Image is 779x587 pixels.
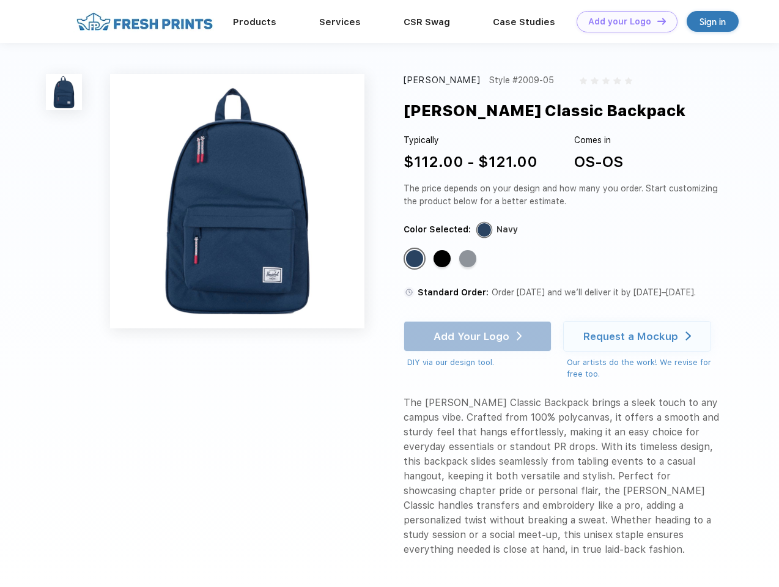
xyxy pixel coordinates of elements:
img: gray_star.svg [625,77,632,84]
img: white arrow [685,331,691,341]
div: The [PERSON_NAME] Classic Backpack brings a sleek touch to any campus vibe. Crafted from 100% pol... [404,396,723,557]
img: gray_star.svg [591,77,598,84]
img: func=resize&h=640 [110,74,364,328]
div: Navy [497,223,518,236]
img: func=resize&h=100 [46,74,82,110]
div: Add your Logo [588,17,651,27]
div: Our artists do the work! We revise for free too. [567,356,723,380]
img: gray_star.svg [602,77,610,84]
div: Style #2009-05 [489,74,554,87]
div: Black [434,250,451,267]
div: [PERSON_NAME] Classic Backpack [404,99,685,122]
img: gray_star.svg [613,77,621,84]
img: gray_star.svg [580,77,587,84]
div: Request a Mockup [583,330,678,342]
img: standard order [404,287,415,298]
div: Comes in [574,134,623,147]
div: Color Selected: [404,223,471,236]
div: Raven Crosshatch [459,250,476,267]
span: Order [DATE] and we’ll deliver it by [DATE]–[DATE]. [492,287,696,297]
div: Typically [404,134,537,147]
div: [PERSON_NAME] [404,74,481,87]
img: DT [657,18,666,24]
div: OS-OS [574,151,623,173]
div: DIY via our design tool. [407,356,552,369]
div: $112.00 - $121.00 [404,151,537,173]
a: Sign in [687,11,739,32]
div: The price depends on your design and how many you order. Start customizing the product below for ... [404,182,723,208]
div: Sign in [700,15,726,29]
span: Standard Order: [418,287,489,297]
img: fo%20logo%202.webp [73,11,216,32]
div: Navy [406,250,423,267]
a: Products [233,17,276,28]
